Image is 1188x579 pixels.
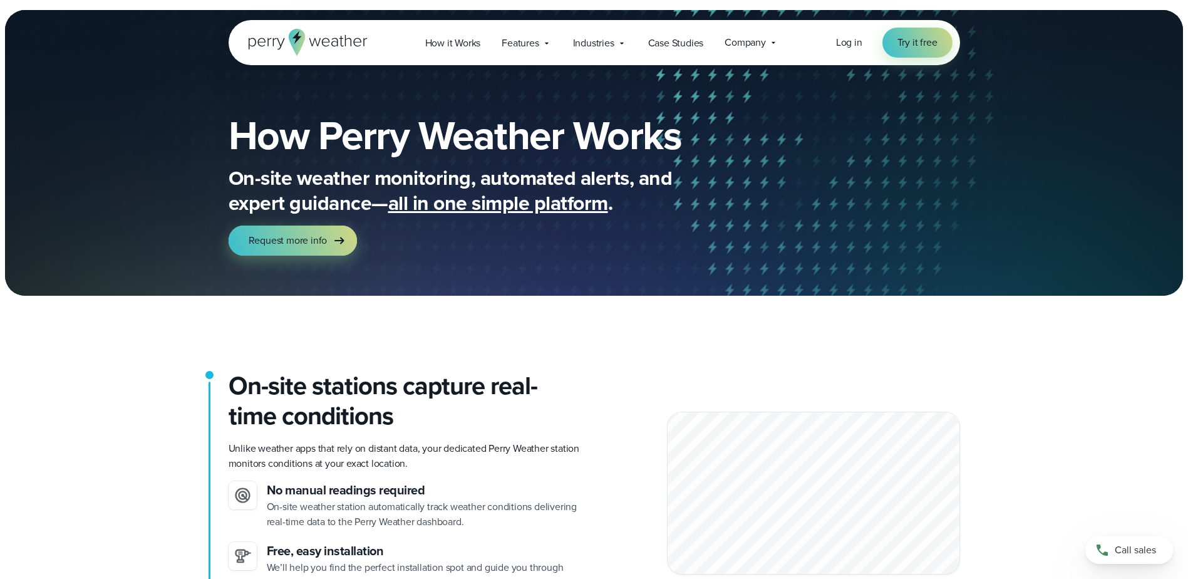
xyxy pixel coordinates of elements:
[725,35,766,50] span: Company
[648,36,704,51] span: Case Studies
[229,115,772,155] h1: How Perry Weather Works
[388,188,608,218] span: all in one simple platform
[882,28,953,58] a: Try it free
[502,36,539,51] span: Features
[638,30,715,56] a: Case Studies
[1115,543,1156,558] span: Call sales
[229,371,584,431] h2: On-site stations capture real-time conditions
[267,481,584,499] h3: No manual readings required
[425,36,481,51] span: How it Works
[249,233,328,248] span: Request more info
[229,165,730,216] p: On-site weather monitoring, automated alerts, and expert guidance— .
[573,36,614,51] span: Industries
[267,542,584,560] h3: Free, easy installation
[836,35,862,50] span: Log in
[897,35,937,50] span: Try it free
[1085,536,1173,564] a: Call sales
[415,30,492,56] a: How it Works
[229,441,584,471] p: Unlike weather apps that rely on distant data, your dedicated Perry Weather station monitors cond...
[267,499,584,529] p: On-site weather station automatically track weather conditions delivering real-time data to the P...
[836,35,862,50] a: Log in
[229,226,358,256] a: Request more info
